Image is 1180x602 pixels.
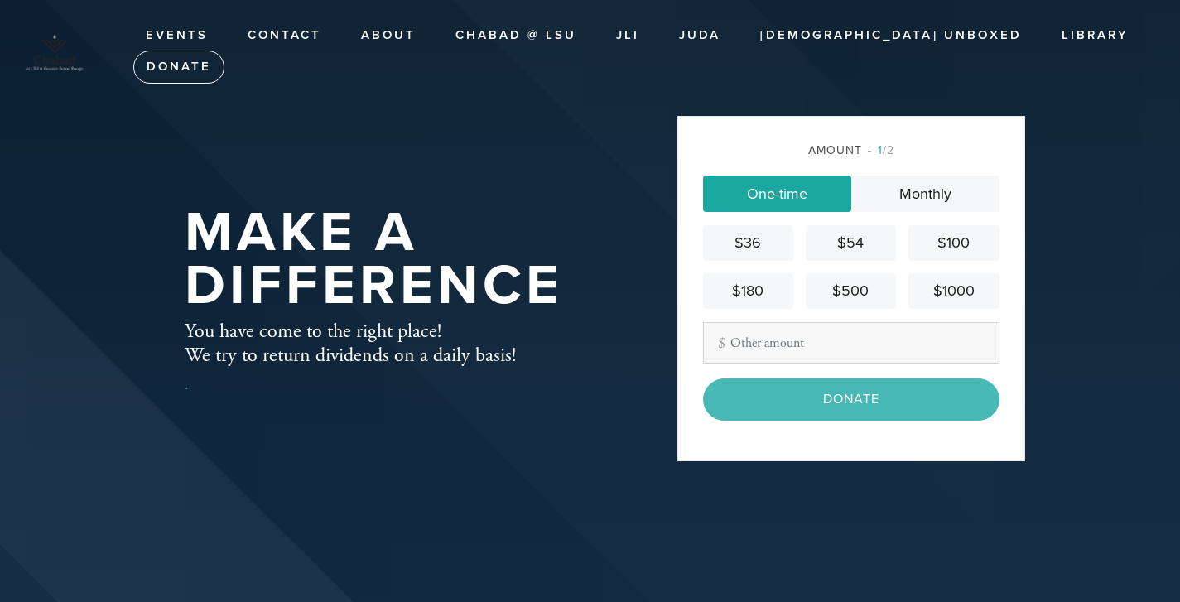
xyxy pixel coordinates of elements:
a: $36 [703,225,793,261]
a: [DEMOGRAPHIC_DATA] UnBoxed [748,20,1034,51]
div: $36 [710,232,787,254]
a: One-time [703,176,851,212]
span: /2 [868,143,894,157]
a: Monthly [851,176,999,212]
h4: You have come to the right place! We try to return dividends on a daily basis! [185,320,516,368]
div: $54 [812,232,889,254]
a: $54 [806,225,896,261]
span: 1 [878,143,883,157]
div: $100 [915,232,992,254]
div: $500 [812,280,889,302]
a: $500 [806,273,896,309]
a: $100 [908,225,999,261]
h1: Make A Difference [185,206,624,313]
a: Donate [133,51,224,84]
a: Chabad @ LSU [443,20,589,51]
a: Library [1049,20,1141,51]
a: About [349,20,428,51]
div: Amount [703,142,999,159]
a: JLI [604,20,652,51]
a: $1000 [908,273,999,309]
div: $1000 [915,280,992,302]
a: JUDA [667,20,733,51]
a: . [185,375,188,394]
input: Other amount [703,322,999,364]
div: $180 [710,280,787,302]
a: Contact [235,20,334,51]
a: Events [133,20,220,51]
a: $180 [703,273,793,309]
img: at_LSU_%26_Greater_Baton_Rouge-purpleTop_0%20%281%29%20-%20Edited%20%281%29.png [25,20,84,79]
